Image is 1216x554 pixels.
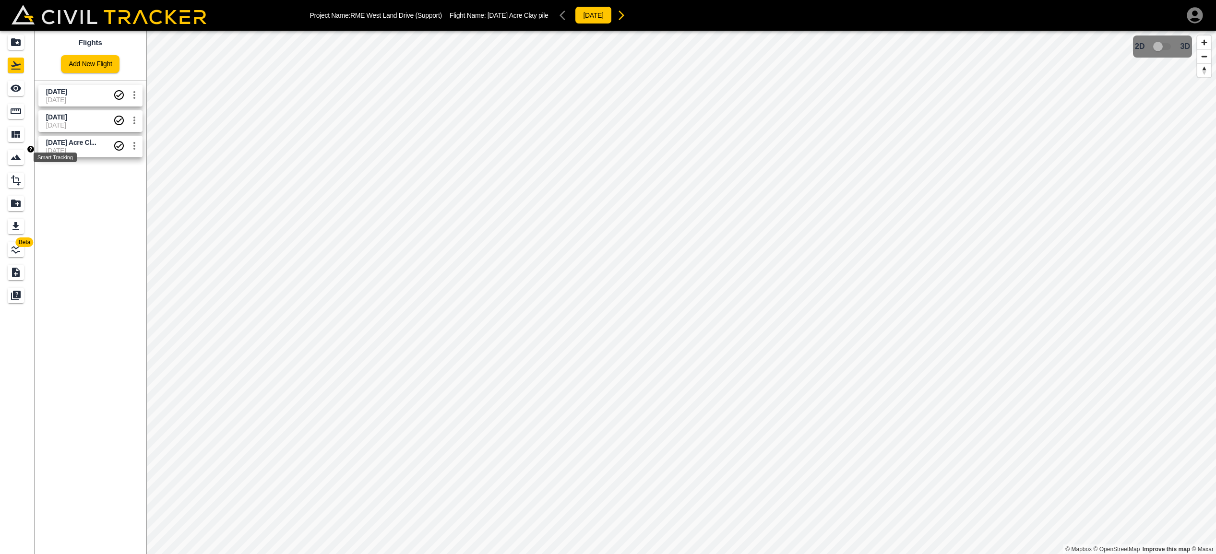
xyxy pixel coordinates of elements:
span: 3D [1180,42,1190,51]
p: Flight Name: [450,12,548,19]
a: Mapbox [1065,546,1092,553]
div: Smart Tracking [34,153,77,162]
canvas: Map [146,31,1216,554]
a: Maxar [1192,546,1214,553]
button: Zoom in [1197,35,1211,49]
span: 3D model not uploaded yet [1149,37,1177,56]
span: [DATE] Acre Clay pile [488,12,548,19]
button: Zoom out [1197,49,1211,63]
button: Reset bearing to north [1197,63,1211,77]
a: Map feedback [1143,546,1190,553]
p: Project Name: RME West Land Drive (Support) [310,12,442,19]
span: 2D [1135,42,1144,51]
button: [DATE] [575,6,611,24]
img: Civil Tracker [12,5,206,25]
a: OpenStreetMap [1094,546,1140,553]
